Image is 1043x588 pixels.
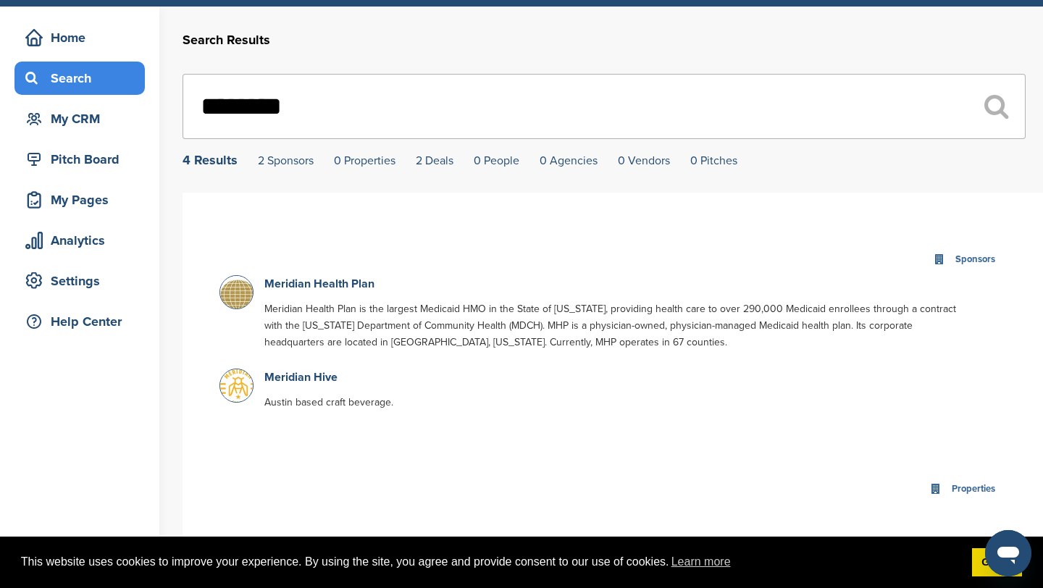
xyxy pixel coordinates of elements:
[264,301,958,350] p: Meridian Health Plan is the largest Medicaid HMO in the State of [US_STATE], providing health car...
[690,154,737,168] a: 0 Pitches
[474,154,519,168] a: 0 People
[540,154,598,168] a: 0 Agencies
[669,551,733,573] a: learn more about cookies
[334,154,395,168] a: 0 Properties
[14,102,145,135] a: My CRM
[22,308,145,335] div: Help Center
[183,154,238,167] div: 4 Results
[14,21,145,54] a: Home
[264,370,338,385] a: Meridian Hive
[618,154,670,168] a: 0 Vendors
[22,268,145,294] div: Settings
[22,25,145,51] div: Home
[14,62,145,95] a: Search
[14,143,145,176] a: Pitch Board
[22,146,145,172] div: Pitch Board
[21,551,960,573] span: This website uses cookies to improve your experience. By using the site, you agree and provide co...
[14,264,145,298] a: Settings
[220,369,256,406] img: Idp5urr9dg
[14,224,145,257] a: Analytics
[22,106,145,132] div: My CRM
[264,394,958,411] p: Austin based craft beverage.
[258,154,314,168] a: 2 Sponsors
[183,30,1026,50] h2: Search Results
[22,187,145,213] div: My Pages
[985,530,1031,576] iframe: Button to launch messaging window
[220,276,256,313] img: Open uri20141112 50798 1y1dx4a
[14,305,145,338] a: Help Center
[416,154,453,168] a: 2 Deals
[22,65,145,91] div: Search
[948,481,999,497] div: Properties
[972,548,1022,577] a: dismiss cookie message
[952,251,999,268] div: Sponsors
[264,277,374,291] a: Meridian Health Plan
[14,183,145,217] a: My Pages
[22,227,145,253] div: Analytics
